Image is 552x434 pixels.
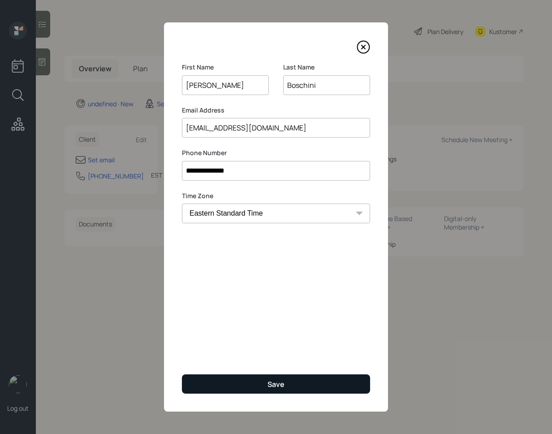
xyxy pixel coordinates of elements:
div: Save [267,379,285,389]
label: Phone Number [182,148,370,157]
button: Save [182,374,370,394]
label: Email Address [182,106,370,115]
label: Last Name [283,63,370,72]
label: Time Zone [182,191,370,200]
label: First Name [182,63,269,72]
